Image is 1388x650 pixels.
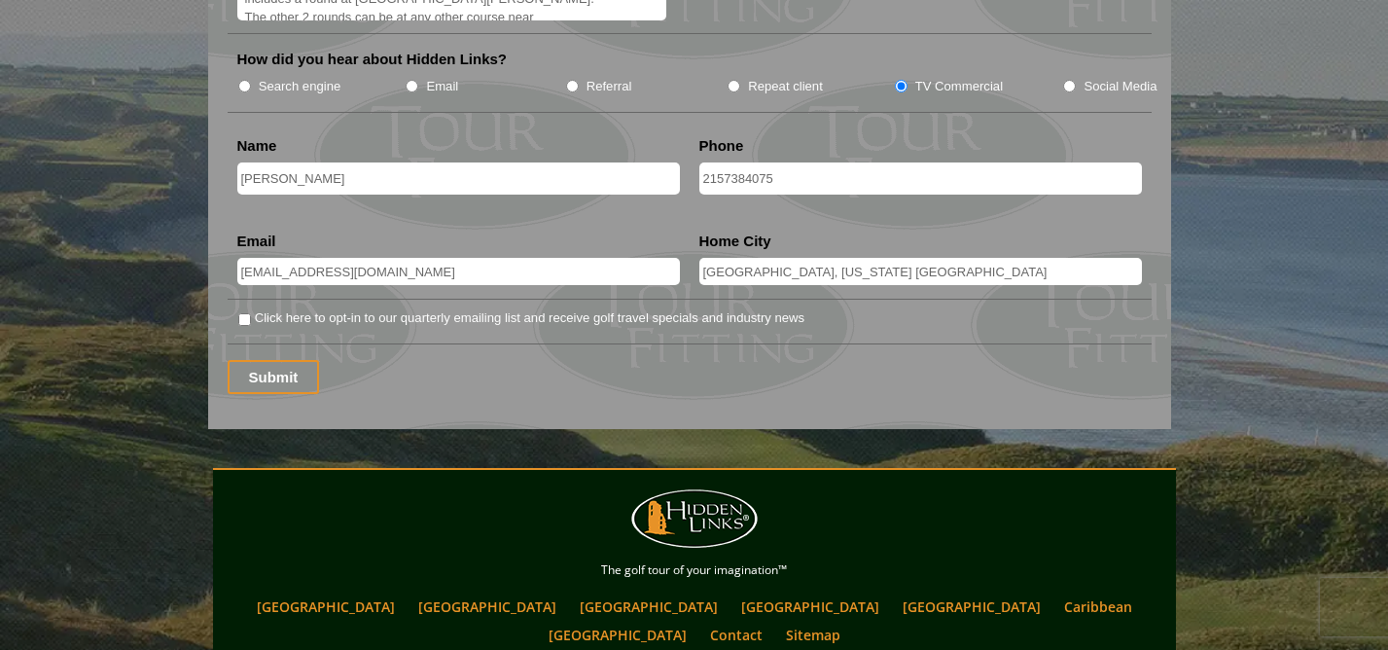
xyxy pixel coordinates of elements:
[228,360,320,394] input: Submit
[237,50,508,69] label: How did you hear about Hidden Links?
[409,593,566,621] a: [GEOGRAPHIC_DATA]
[700,621,772,649] a: Contact
[1054,593,1142,621] a: Caribbean
[731,593,889,621] a: [GEOGRAPHIC_DATA]
[237,136,277,156] label: Name
[699,136,744,156] label: Phone
[247,593,405,621] a: [GEOGRAPHIC_DATA]
[539,621,696,649] a: [GEOGRAPHIC_DATA]
[237,232,276,251] label: Email
[587,77,632,96] label: Referral
[748,77,823,96] label: Repeat client
[893,593,1050,621] a: [GEOGRAPHIC_DATA]
[915,77,1003,96] label: TV Commercial
[255,308,804,328] label: Click here to opt-in to our quarterly emailing list and receive golf travel specials and industry...
[426,77,458,96] label: Email
[259,77,341,96] label: Search engine
[218,560,1171,581] p: The golf tour of your imagination™
[1084,77,1157,96] label: Social Media
[570,593,728,621] a: [GEOGRAPHIC_DATA]
[699,232,771,251] label: Home City
[776,621,850,649] a: Sitemap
